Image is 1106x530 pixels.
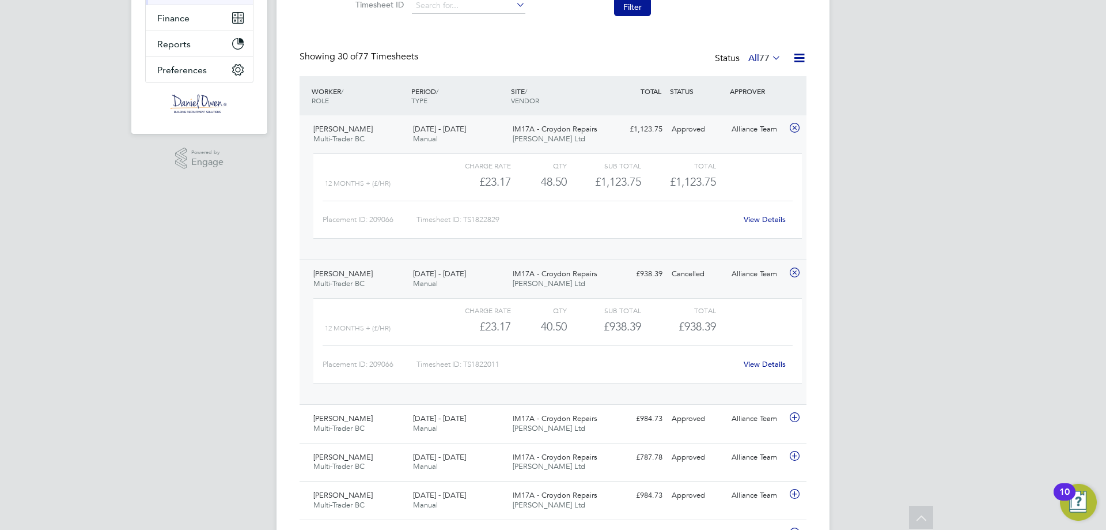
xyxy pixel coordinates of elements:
[437,303,511,317] div: Charge rate
[413,124,466,134] span: [DATE] - [DATE]
[727,448,787,467] div: Alliance Team
[744,359,786,369] a: View Details
[157,39,191,50] span: Reports
[191,157,224,167] span: Engage
[511,317,567,336] div: 40.50
[171,95,228,113] img: danielowen-logo-retina.png
[437,317,511,336] div: £23.17
[416,211,736,229] div: Timesheet ID: TS1822829
[525,87,527,96] span: /
[607,120,667,139] div: £1,123.75
[1060,484,1097,521] button: Open Resource Center, 10 new notifications
[508,81,608,111] div: SITE
[413,490,466,500] span: [DATE] - [DATE]
[567,159,641,172] div: Sub Total
[607,486,667,505] div: £984.73
[146,57,253,82] button: Preferences
[607,448,667,467] div: £787.78
[513,452,597,462] span: IM17A - Croydon Repairs
[511,303,567,317] div: QTY
[313,279,365,288] span: Multi-Trader BC
[679,319,716,333] span: £938.39
[511,159,567,172] div: QTY
[191,148,224,157] span: Powered by
[312,96,329,105] span: ROLE
[641,87,661,96] span: TOTAL
[744,215,786,224] a: View Details
[513,124,597,134] span: IM17A - Croydon Repairs
[338,51,418,62] span: 77 Timesheets
[413,134,438,144] span: Manual
[667,265,727,284] div: Cancelled
[309,81,408,111] div: WORKER
[323,355,416,374] div: Placement ID: 209066
[759,52,770,64] span: 77
[727,120,787,139] div: Alliance Team
[1059,492,1070,507] div: 10
[146,5,253,31] button: Finance
[670,175,716,189] span: £1,123.75
[341,87,343,96] span: /
[313,500,365,510] span: Multi-Trader BC
[513,414,597,423] span: IM17A - Croydon Repairs
[146,31,253,57] button: Reports
[313,452,373,462] span: [PERSON_NAME]
[325,179,391,187] span: 12 Months + (£/HR)
[567,172,641,191] div: £1,123.75
[145,95,253,113] a: Go to home page
[748,52,781,64] label: All
[325,324,391,332] span: 12 Months + (£/HR)
[413,269,466,279] span: [DATE] - [DATE]
[513,461,585,471] span: [PERSON_NAME] Ltd
[513,423,585,433] span: [PERSON_NAME] Ltd
[667,120,727,139] div: Approved
[667,81,727,102] div: STATUS
[607,265,667,284] div: £938.39
[641,303,715,317] div: Total
[413,500,438,510] span: Manual
[338,51,358,62] span: 30 of
[607,409,667,428] div: £984.73
[513,500,585,510] span: [PERSON_NAME] Ltd
[323,211,416,229] div: Placement ID: 209066
[413,414,466,423] span: [DATE] - [DATE]
[667,448,727,467] div: Approved
[727,486,787,505] div: Alliance Team
[313,423,365,433] span: Multi-Trader BC
[667,409,727,428] div: Approved
[413,461,438,471] span: Manual
[408,81,508,111] div: PERIOD
[413,452,466,462] span: [DATE] - [DATE]
[157,65,207,76] span: Preferences
[313,134,365,144] span: Multi-Trader BC
[436,87,438,96] span: /
[413,423,438,433] span: Manual
[513,134,585,144] span: [PERSON_NAME] Ltd
[567,303,641,317] div: Sub Total
[300,51,421,63] div: Showing
[411,96,427,105] span: TYPE
[513,279,585,288] span: [PERSON_NAME] Ltd
[313,124,373,134] span: [PERSON_NAME]
[416,355,736,374] div: Timesheet ID: TS1822011
[437,172,511,191] div: £23.17
[313,414,373,423] span: [PERSON_NAME]
[727,265,787,284] div: Alliance Team
[715,51,783,67] div: Status
[667,486,727,505] div: Approved
[511,172,567,191] div: 48.50
[727,409,787,428] div: Alliance Team
[511,96,539,105] span: VENDOR
[313,461,365,471] span: Multi-Trader BC
[513,269,597,279] span: IM17A - Croydon Repairs
[727,81,787,102] div: APPROVER
[641,159,715,172] div: Total
[175,148,224,170] a: Powered byEngage
[313,490,373,500] span: [PERSON_NAME]
[157,13,190,24] span: Finance
[437,159,511,172] div: Charge rate
[413,279,438,288] span: Manual
[313,269,373,279] span: [PERSON_NAME]
[513,490,597,500] span: IM17A - Croydon Repairs
[567,317,641,336] div: £938.39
